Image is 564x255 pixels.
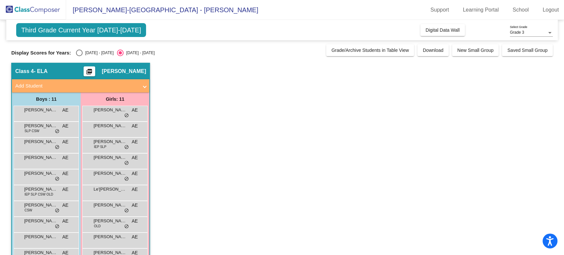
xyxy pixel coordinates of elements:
[132,186,138,193] span: AE
[62,234,68,240] span: AE
[24,170,57,177] span: [PERSON_NAME]
[423,48,443,53] span: Download
[94,154,127,161] span: [PERSON_NAME]
[132,123,138,129] span: AE
[124,50,155,56] div: [DATE] - [DATE]
[15,68,34,75] span: Class 4
[12,79,149,92] mat-expansion-panel-header: Add Student
[132,234,138,240] span: AE
[11,50,71,56] span: Display Scores for Years:
[62,154,68,161] span: AE
[62,218,68,225] span: AE
[507,5,534,15] a: School
[94,123,127,129] span: [PERSON_NAME]
[76,50,155,56] mat-radio-group: Select an option
[425,5,454,15] a: Support
[94,224,101,229] span: OLD
[124,161,129,166] span: do_not_disturb_alt
[24,218,57,224] span: [PERSON_NAME]
[94,170,127,177] span: [PERSON_NAME]
[94,218,127,224] span: [PERSON_NAME]
[124,208,129,213] span: do_not_disturb_alt
[24,128,39,133] span: SLP CSW
[94,202,127,208] span: [PERSON_NAME]
[24,234,57,240] span: [PERSON_NAME]
[124,176,129,182] span: do_not_disturb_alt
[132,154,138,161] span: AE
[458,5,504,15] a: Learning Portal
[132,218,138,225] span: AE
[24,186,57,193] span: [PERSON_NAME]
[94,144,106,149] span: IEP SLP
[94,107,127,113] span: [PERSON_NAME]
[132,138,138,145] span: AE
[85,68,93,78] mat-icon: picture_as_pdf
[94,186,127,193] span: Le'[PERSON_NAME]
[62,138,68,145] span: AE
[84,66,95,76] button: Print Students Details
[24,154,57,161] span: [PERSON_NAME]
[83,50,114,56] div: [DATE] - [DATE]
[81,92,149,106] div: Girls: 11
[15,82,138,90] mat-panel-title: Add Student
[62,186,68,193] span: AE
[94,138,127,145] span: [PERSON_NAME]
[55,145,59,150] span: do_not_disturb_alt
[537,5,564,15] a: Logout
[55,208,59,213] span: do_not_disturb_alt
[102,68,146,75] span: [PERSON_NAME]
[24,202,57,208] span: [PERSON_NAME]
[24,192,53,197] span: IEP SLP CSW OLD
[331,48,409,53] span: Grade/Archive Students in Table View
[457,48,494,53] span: New Small Group
[417,44,448,56] button: Download
[24,208,32,213] span: CSW
[24,138,57,145] span: [PERSON_NAME]
[62,170,68,177] span: AE
[24,107,57,113] span: [PERSON_NAME]
[507,48,547,53] span: Saved Small Group
[34,68,48,75] span: - ELA
[62,107,68,114] span: AE
[132,170,138,177] span: AE
[502,44,552,56] button: Saved Small Group
[62,202,68,209] span: AE
[94,234,127,240] span: [PERSON_NAME]
[326,44,414,56] button: Grade/Archive Students in Table View
[55,224,59,229] span: do_not_disturb_alt
[55,176,59,182] span: do_not_disturb_alt
[426,27,460,33] span: Digital Data Wall
[124,113,129,118] span: do_not_disturb_alt
[16,23,146,37] span: Third Grade Current Year [DATE]-[DATE]
[62,123,68,129] span: AE
[124,224,129,229] span: do_not_disturb_alt
[420,24,465,36] button: Digital Data Wall
[124,145,129,150] span: do_not_disturb_alt
[132,202,138,209] span: AE
[24,123,57,129] span: [PERSON_NAME]
[55,129,59,134] span: do_not_disturb_alt
[132,107,138,114] span: AE
[452,44,499,56] button: New Small Group
[510,30,524,35] span: Grade 3
[12,92,81,106] div: Boys : 11
[66,5,258,15] span: [PERSON_NAME]-[GEOGRAPHIC_DATA] - [PERSON_NAME]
